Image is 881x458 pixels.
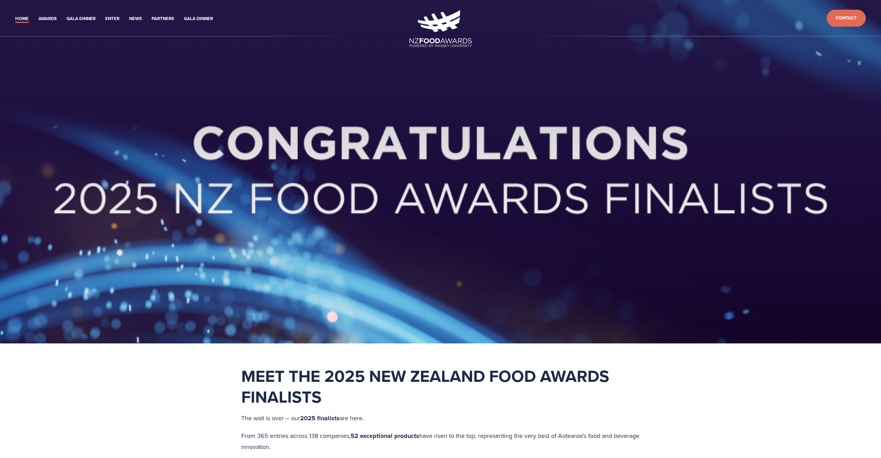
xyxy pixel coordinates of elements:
[66,15,96,23] a: Gala Dinner
[241,364,613,409] strong: Meet the 2025 New Zealand Food Awards Finalists
[241,430,640,452] p: From 365 entries across 138 companies, have risen to the top, representing the very best of Aotea...
[15,15,29,23] a: Home
[827,10,866,27] a: Contact
[152,15,174,23] a: Partners
[300,414,340,423] strong: 2025 finalists
[184,15,213,23] a: Gala Dinner
[129,15,142,23] a: News
[105,15,119,23] a: Enter
[241,413,640,424] p: The wait is over – our are here.
[38,15,57,23] a: Awards
[351,431,419,440] strong: 52 exceptional products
